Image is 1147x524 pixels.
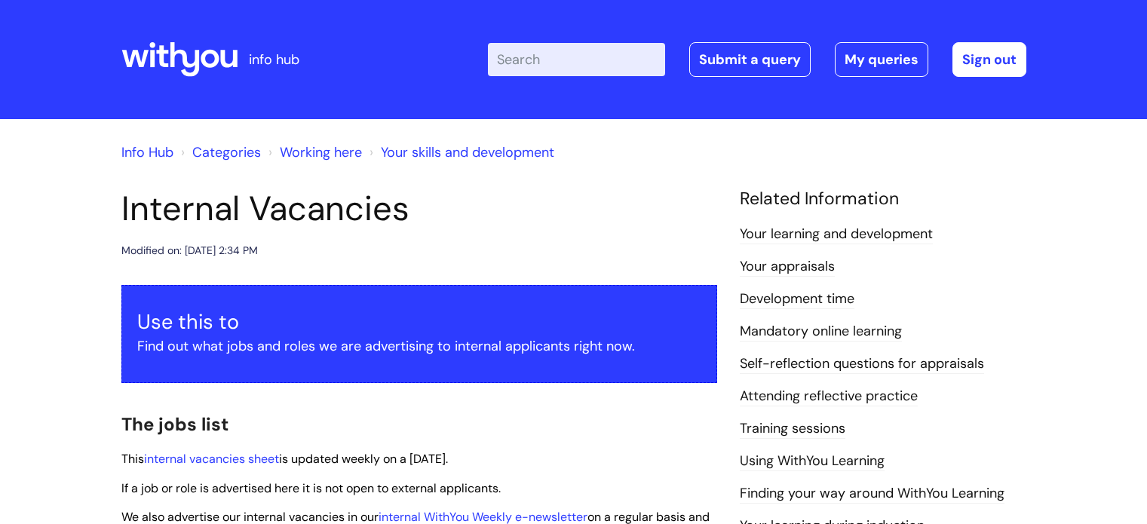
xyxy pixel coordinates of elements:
[137,310,701,334] h3: Use this to
[121,412,228,436] span: The jobs list
[121,143,173,161] a: Info Hub
[121,480,501,496] span: If a job or role is advertised here it is not open to external applicants.
[121,188,717,229] h1: Internal Vacancies
[740,257,835,277] a: Your appraisals
[121,451,448,467] span: This is updated weekly on a [DATE].
[192,143,261,161] a: Categories
[740,322,902,342] a: Mandatory online learning
[740,419,845,439] a: Training sessions
[740,484,1004,504] a: Finding your way around WithYou Learning
[835,42,928,77] a: My queries
[488,42,1026,77] div: | -
[740,387,918,406] a: Attending reflective practice
[265,140,362,164] li: Working here
[177,140,261,164] li: Solution home
[740,290,854,309] a: Development time
[740,225,933,244] a: Your learning and development
[740,188,1026,210] h4: Related Information
[249,47,299,72] p: info hub
[381,143,554,161] a: Your skills and development
[689,42,811,77] a: Submit a query
[488,43,665,76] input: Search
[366,140,554,164] li: Your skills and development
[280,143,362,161] a: Working here
[121,241,258,260] div: Modified on: [DATE] 2:34 PM
[137,334,701,358] p: Find out what jobs and roles we are advertising to internal applicants right now.
[740,452,885,471] a: Using WithYou Learning
[952,42,1026,77] a: Sign out
[144,451,279,467] a: internal vacancies sheet
[740,354,984,374] a: Self-reflection questions for appraisals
